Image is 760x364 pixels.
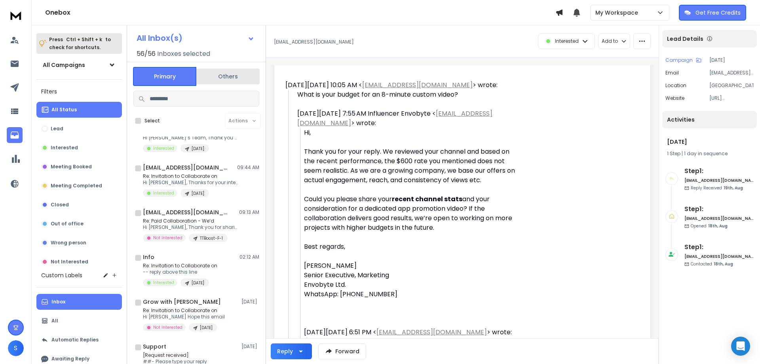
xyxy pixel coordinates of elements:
button: All [36,313,122,329]
p: Opened [691,223,728,229]
div: Activities [662,111,757,128]
p: Meeting Completed [51,183,102,189]
button: Forward [318,343,366,359]
button: All Status [36,102,122,118]
p: [EMAIL_ADDRESS][DOMAIN_NAME] [274,39,354,45]
h1: All Inbox(s) [137,34,182,42]
div: [DATE][DATE] 10:05 AM < > wrote: [285,80,517,90]
p: [DATE] [241,343,259,350]
button: S [8,340,24,356]
button: Reply [271,343,312,359]
p: Wrong person [51,240,86,246]
div: What is your budget for an 8-minute custom video? [297,90,517,99]
a: [EMAIL_ADDRESS][DOMAIN_NAME] [297,109,492,128]
h6: [EMAIL_ADDRESS][DOMAIN_NAME] [684,215,754,221]
p: Email [665,70,679,76]
strong: recent channel stats [392,194,462,204]
p: [DATE] [709,57,754,63]
h6: [EMAIL_ADDRESS][DOMAIN_NAME] [684,253,754,259]
h1: All Campaigns [43,61,85,69]
p: My Workspace [595,9,641,17]
h1: [DATE] [667,138,752,146]
h1: Grow with [PERSON_NAME] [143,298,221,306]
p: Hi [PERSON_NAME]’s Team, Thank you for [143,135,238,141]
p: Not Interested [51,259,88,265]
p: Add to [602,38,618,44]
h6: Step 1 : [684,242,754,252]
p: Not Interested [153,324,182,330]
p: website [665,95,684,101]
h6: Step 1 : [684,166,754,176]
p: [DATE] [192,191,204,196]
p: location [665,82,686,89]
button: Closed [36,197,122,213]
p: Automatic Replies [51,337,99,343]
p: TTBoost-F-1 [200,235,223,241]
p: Hi [PERSON_NAME] Hope this email [143,314,225,320]
a: [EMAIL_ADDRESS][DOMAIN_NAME] [376,328,487,337]
button: All Inbox(s) [130,30,261,46]
p: 02:12 AM [239,254,259,260]
div: Hi, [304,128,517,147]
button: Meeting Booked [36,159,122,175]
p: Lead Details [667,35,703,43]
button: Automatic Replies [36,332,122,348]
div: Thank you for your reply. We reviewed your channel and based on the recent performance, the $600 ... [304,147,517,185]
p: [DATE] [241,299,259,305]
p: Re: Paid Collaboration - We’d [143,218,238,224]
button: Interested [36,140,122,156]
p: Lead [51,126,63,132]
p: [DATE] [200,325,213,331]
p: Interested [153,145,174,151]
p: [EMAIL_ADDRESS][DOMAIN_NAME] [709,70,754,76]
p: Hi [PERSON_NAME], Thank you for sharing [143,224,238,231]
h3: Inboxes selected [157,49,210,59]
p: Contacted [691,261,733,267]
button: Campaign [665,57,701,63]
p: Re: Invitation to Collaborate on [143,173,238,179]
div: [DATE][DATE] 7:55 AM Influencer Envobyte < > wrote: [297,109,517,128]
p: Interested [51,145,78,151]
span: Ctrl + Shift + k [65,35,103,44]
p: Re: Invitation to Collaborate on [143,307,225,314]
button: Out of office [36,216,122,232]
p: Out of office [51,221,84,227]
h3: Filters [36,86,122,97]
h6: Step 1 : [684,204,754,214]
p: Get Free Credits [695,9,741,17]
button: Wrong person [36,235,122,251]
button: Inbox [36,294,122,310]
span: 56 / 56 [137,49,156,59]
button: Primary [133,67,196,86]
span: 18th, Aug [708,223,728,229]
p: Press to check for shortcuts. [49,36,111,51]
span: 19th, Aug [724,185,743,191]
p: Hi [PERSON_NAME], Thanks for your interest. [143,179,238,186]
span: 1 Step [667,150,680,157]
button: Lead [36,121,122,137]
p: [DATE] [192,280,204,286]
div: Reply [277,347,293,355]
p: [DATE] [192,146,204,152]
p: Interested [153,190,174,196]
p: 09:44 AM [237,164,259,171]
div: Best regards, [304,242,517,252]
p: Inbox [51,299,65,305]
div: [PERSON_NAME] Senior Executive, Marketing Envobyte Ltd. WhatsApp: [PHONE_NUMBER] [304,252,517,299]
p: Interested [555,38,579,44]
span: 18th, Aug [714,261,733,267]
p: Campaign [665,57,693,63]
h1: Onebox [45,8,555,17]
p: All [51,318,58,324]
span: 1 day in sequence [684,150,728,157]
div: Could you please share your and your consideration for a dedicated app promotion video? If the co... [304,194,517,233]
button: Not Interested [36,254,122,270]
img: logo [8,8,24,23]
div: Open Intercom Messenger [731,337,750,356]
label: Select [144,118,160,124]
p: 09:13 AM [239,209,259,215]
p: Not Interested [153,235,182,241]
div: [DATE][DATE] 6:51 PM < > wrote: [304,328,517,337]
